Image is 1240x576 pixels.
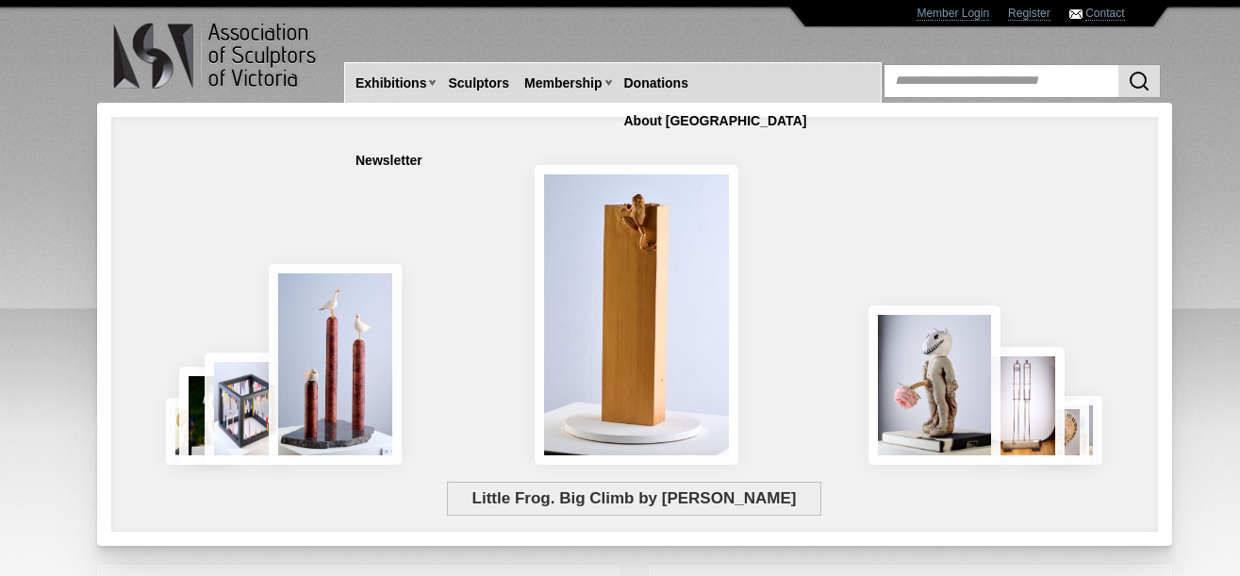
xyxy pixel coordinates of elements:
img: logo.png [112,19,320,93]
a: Exhibitions [348,66,434,101]
a: Newsletter [348,143,430,178]
img: Search [1128,70,1150,92]
a: About [GEOGRAPHIC_DATA] [617,104,815,139]
img: Let There Be Light [868,305,1001,465]
a: Contact [1085,7,1124,21]
img: Swingers [979,347,1065,465]
a: Sculptors [440,66,517,101]
a: Membership [517,66,609,101]
img: Waiting together for the Home coming [1053,396,1102,465]
span: Little Frog. Big Climb by [PERSON_NAME] [447,482,821,516]
img: Contact ASV [1069,9,1083,19]
a: Member Login [917,7,989,21]
a: Register [1008,7,1050,21]
img: Rising Tides [269,264,403,465]
a: Donations [617,66,696,101]
img: Little Frog. Big Climb [535,165,738,465]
